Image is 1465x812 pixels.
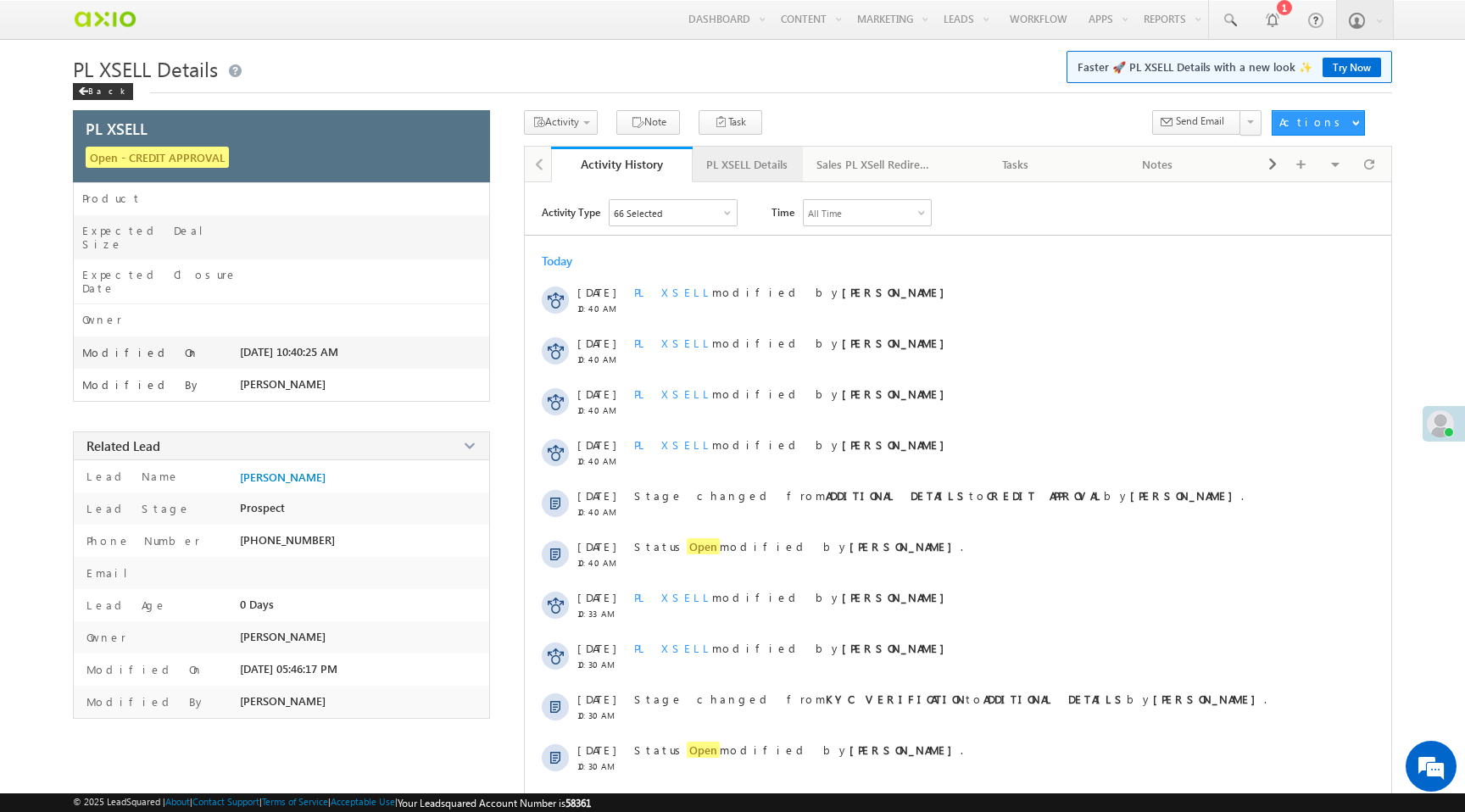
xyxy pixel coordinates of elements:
span: Faster 🚀 PL XSELL Details with a new look ✨ [1078,58,1381,75]
span: Open [687,538,720,554]
strong: [PERSON_NAME] [849,539,961,553]
span: Prospect [240,501,285,514]
strong: ADDITIONAL DETAILS [983,692,1127,706]
span: [DATE] 05:46:17 PM [240,662,337,676]
div: 66 Selected [614,208,662,219]
a: Sales PL XSell Redirection [803,147,945,182]
span: Open [687,742,720,758]
img: Custom Logo [73,4,136,34]
a: PL XSELL Details [693,147,803,182]
span: PL XSELL [634,336,712,350]
a: About [165,796,190,807]
span: Time [771,199,794,225]
label: Owner [82,313,122,326]
a: Documents [1229,147,1372,182]
a: [PERSON_NAME] [240,470,326,484]
button: Activity [524,110,598,135]
strong: [PERSON_NAME] [842,387,953,401]
span: Status modified by . [634,538,963,554]
span: © 2025 LeadSquared | | | | | [73,796,591,809]
span: [DATE] [577,590,616,604]
span: 10:40 AM [577,456,628,466]
span: [DATE] [577,488,616,503]
div: Documents [1243,154,1356,175]
span: PL XSELL Details [73,55,218,82]
span: 10:40 AM [577,558,628,568]
li: Sales PL XSell Redirection [803,147,945,181]
strong: [PERSON_NAME] [849,742,961,757]
div: Actions [1279,114,1346,130]
button: Send Email [1152,110,1241,135]
div: All Time [808,208,842,219]
label: Lead Age [82,598,167,612]
span: PL XSELL [634,641,712,655]
span: modified by [634,387,953,401]
span: PL XSELL [86,118,148,139]
span: 10:40 AM [577,354,628,364]
a: Notes [1088,147,1230,182]
span: 0 Days [240,598,274,611]
label: Owner [82,630,126,644]
span: Related Lead [86,437,160,454]
label: Expected Closure Date [82,268,240,295]
span: 10:40 AM [577,507,628,517]
span: [PHONE_NUMBER] [240,533,335,547]
div: Owner Changed,Status Changed,Stage Changed,Source Changed,Notes & 61 more.. [610,200,737,225]
span: [DATE] [577,336,616,350]
a: Acceptable Use [331,796,395,807]
strong: [PERSON_NAME] [1130,488,1241,503]
div: PL XSELL Details [706,154,788,175]
span: [DATE] [577,285,616,299]
span: Stage changed from to by . [634,488,1244,503]
label: Lead Stage [82,501,191,515]
label: Product [82,192,142,205]
span: modified by [634,437,953,452]
span: [DATE] [577,641,616,655]
strong: [PERSON_NAME] [842,590,953,604]
div: Tasks [959,154,1072,175]
div: Activity History [564,156,681,172]
strong: ADDITIONAL DETAILS [826,488,969,503]
span: 58361 [565,797,591,809]
span: [PERSON_NAME] [240,694,326,708]
span: 10:30 AM [577,659,628,670]
span: Status modified by . [634,742,963,758]
span: [DATE] [577,387,616,401]
strong: [PERSON_NAME] [842,285,953,299]
strong: [PERSON_NAME] [842,336,953,350]
label: Lead Name [82,469,180,483]
span: Open - CREDIT APPROVAL [86,147,229,168]
span: modified by [634,285,953,299]
span: 10:30 AM [577,710,628,720]
span: [DATE] [577,539,616,553]
a: Activity History [551,147,694,182]
span: [DATE] [577,692,616,706]
button: Note [616,110,680,135]
span: PL XSELL [634,387,712,401]
span: [DATE] 10:40:25 AM [240,345,338,359]
label: Email [82,565,141,580]
div: Back [73,83,133,100]
strong: CREDIT APPROVAL [987,488,1104,503]
div: Notes [1101,154,1215,175]
span: [PERSON_NAME] [240,630,326,643]
label: Phone Number [82,533,200,548]
span: modified by [634,336,953,350]
button: Actions [1272,110,1365,136]
span: PL XSELL [634,437,712,452]
a: Tasks [945,147,1088,182]
label: Expected Deal Size [82,224,240,251]
a: Contact Support [192,796,259,807]
strong: [PERSON_NAME] [842,437,953,452]
label: Modified On [82,346,199,359]
div: Sales PL XSell Redirection [816,154,930,175]
span: Send Email [1176,114,1224,129]
span: 10:33 AM [577,609,628,619]
span: PL XSELL [634,285,712,299]
span: modified by [634,590,953,604]
span: 10:40 AM [577,303,628,314]
strong: [PERSON_NAME] [842,641,953,655]
span: Stage changed from to by . [634,692,1267,706]
button: Task [699,110,762,135]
